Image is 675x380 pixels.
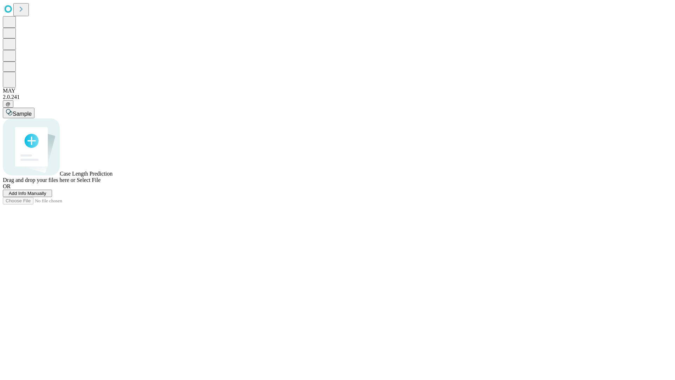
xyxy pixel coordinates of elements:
div: MAY [3,88,672,94]
span: Case Length Prediction [60,171,112,177]
span: @ [6,101,11,107]
button: @ [3,100,13,108]
span: Sample [13,111,32,117]
span: Drag and drop your files here or [3,177,75,183]
span: OR [3,183,11,189]
button: Add Info Manually [3,190,52,197]
span: Select File [77,177,101,183]
div: 2.0.241 [3,94,672,100]
button: Sample [3,108,34,118]
span: Add Info Manually [9,191,46,196]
